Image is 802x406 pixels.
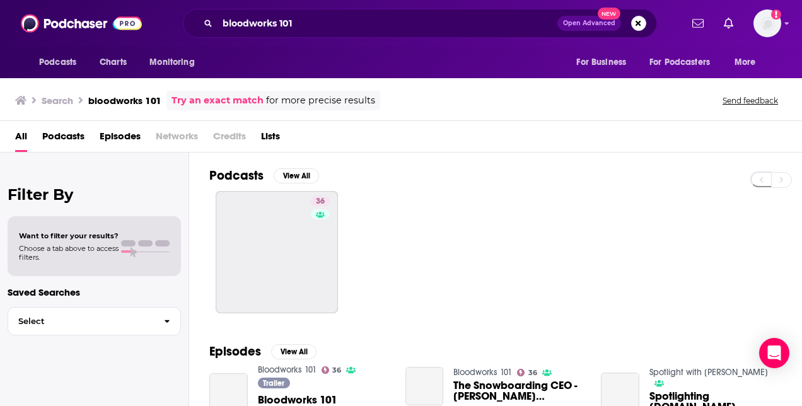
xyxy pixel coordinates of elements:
button: View All [271,344,317,359]
span: Logged in as Padilla_3 [753,9,781,37]
h3: bloodworks 101 [88,95,161,107]
div: Search podcasts, credits, & more... [183,9,657,38]
a: Spotlight with Laurie Hardie [649,367,768,378]
h2: Filter By [8,185,181,204]
a: All [15,126,27,152]
button: Show profile menu [753,9,781,37]
a: Show notifications dropdown [719,13,738,34]
img: User Profile [753,9,781,37]
a: EpisodesView All [209,344,317,359]
a: Lists [261,126,280,152]
a: PodcastsView All [209,168,319,183]
span: Monitoring [149,54,194,71]
span: Networks [156,126,198,152]
h2: Podcasts [209,168,264,183]
a: Episodes [100,126,141,152]
svg: Add a profile image [771,9,781,20]
span: Credits [213,126,246,152]
a: 36 [311,196,330,206]
button: Send feedback [719,95,782,106]
span: Podcasts [39,54,76,71]
button: open menu [726,50,772,74]
button: open menu [141,50,211,74]
button: Open AdvancedNew [557,16,621,31]
span: 36 [316,195,325,208]
span: For Podcasters [649,54,710,71]
span: Open Advanced [563,20,615,26]
span: For Business [576,54,626,71]
span: The Snowboarding CEO - [PERSON_NAME] Bloodworks 101 [453,380,586,402]
span: 36 [528,370,537,376]
a: The Snowboarding CEO - Curt Bailey Bloodworks 101 [453,380,586,402]
a: 36 [216,191,338,313]
img: Podchaser - Follow, Share and Rate Podcasts [21,11,142,35]
h2: Episodes [209,344,261,359]
span: New [598,8,620,20]
span: Choose a tab above to access filters. [19,244,119,262]
span: Select [8,317,154,325]
button: open menu [30,50,93,74]
a: Try an exact match [171,93,264,108]
a: Bloodworks 101 [258,364,317,375]
span: Want to filter your results? [19,231,119,240]
input: Search podcasts, credits, & more... [218,13,557,33]
a: Show notifications dropdown [687,13,709,34]
span: Charts [100,54,127,71]
button: Select [8,307,181,335]
p: Saved Searches [8,286,181,298]
a: 36 [322,366,342,374]
div: Open Intercom Messenger [759,338,789,368]
a: Podcasts [42,126,84,152]
a: 36 [517,369,537,376]
button: View All [274,168,319,183]
a: Bloodworks 101 [453,367,512,378]
h3: Search [42,95,73,107]
span: for more precise results [266,93,375,108]
span: Trailer [263,380,284,387]
button: open menu [641,50,728,74]
a: The Snowboarding CEO - Curt Bailey Bloodworks 101 [405,367,444,405]
button: open menu [567,50,642,74]
a: Charts [91,50,134,74]
span: 36 [332,368,341,373]
span: More [735,54,756,71]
